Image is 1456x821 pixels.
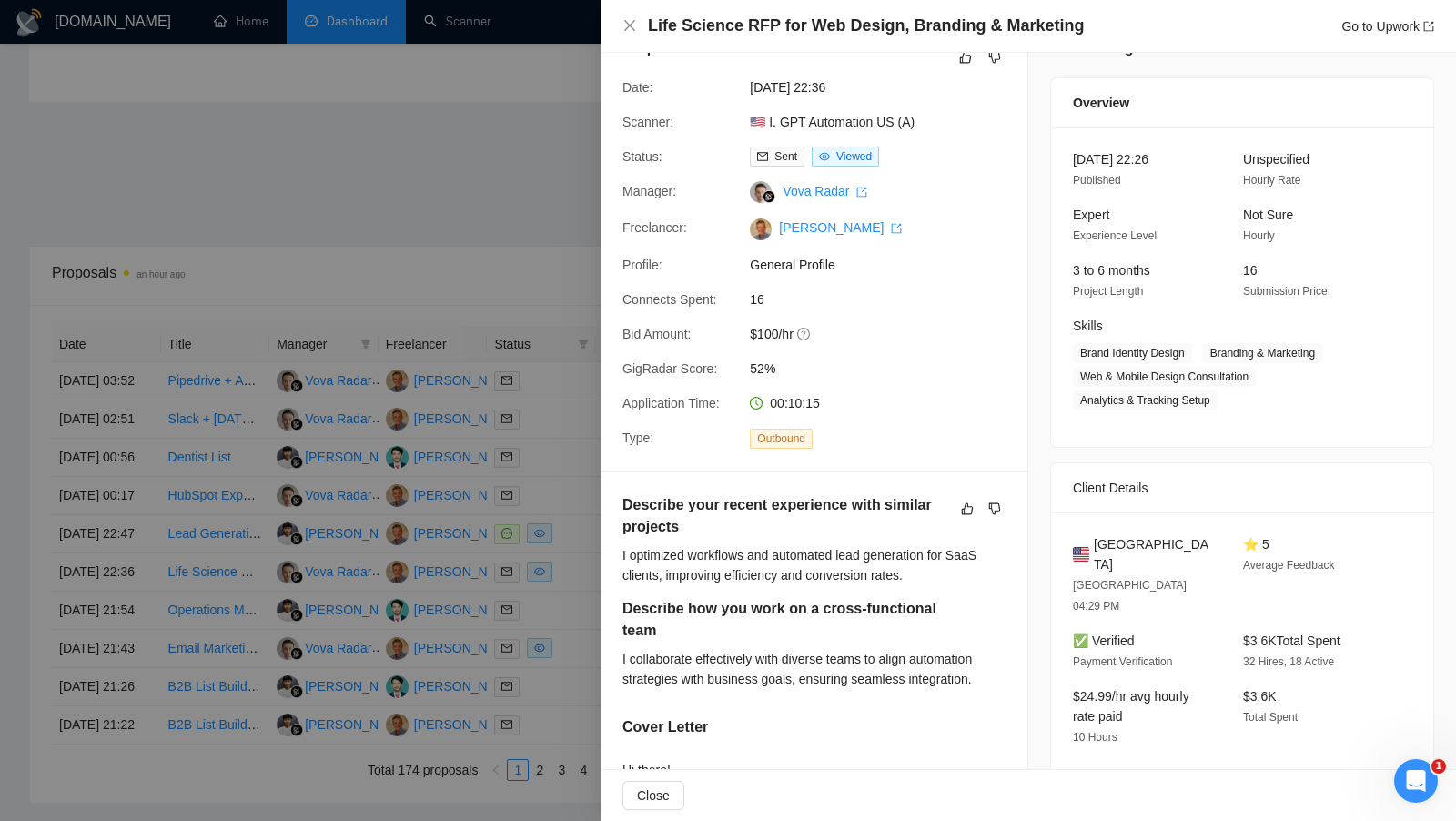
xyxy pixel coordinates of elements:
span: 10 Hours [1073,731,1117,744]
span: Outbound [750,429,813,449]
span: Branding & Marketing [1203,343,1322,363]
span: $3.6K Total Spent [1243,633,1340,648]
span: Analytics & Tracking Setup [1073,390,1218,410]
span: ✅ Verified [1073,633,1135,648]
span: Skills [1073,319,1103,333]
span: GigRadar Score: [622,361,717,376]
span: Web & Mobile Design Consultation [1073,367,1256,387]
span: $24.99/hr avg hourly rate paid [1073,689,1189,724]
span: 16 [1243,263,1258,278]
span: close [622,18,637,33]
img: gigradar-bm.png [763,190,775,203]
span: Close [637,786,670,806]
span: eye [819,151,830,162]
span: [DATE] 22:26 [1073,152,1148,167]
img: c1cg8UpLHf-UlWaObmzqfpQt24Xa_1Qu10C60FTMoMCyHQd4Wb8jLW7n6ET5gBWZPC [750,218,772,240]
span: [GEOGRAPHIC_DATA] 04:29 PM [1073,579,1187,613]
h5: Describe how you work on a cross-functional team [622,598,948,642]
span: 1 [1431,759,1446,774]
span: Submission Price [1243,285,1328,298]
span: Hourly Rate [1243,174,1300,187]
span: Total Spent [1243,711,1298,724]
span: Bid Amount: [622,327,692,341]
span: dislike [988,502,1001,516]
span: Sent [774,150,797,163]
span: 3 to 6 months [1073,263,1150,278]
div: I optimized workflows and automated lead generation for SaaS clients, improving efficiency and co... [622,545,1006,585]
button: Close [622,781,684,810]
span: 16 [750,289,1023,309]
span: like [959,50,972,65]
button: dislike [984,46,1006,68]
span: Published [1073,174,1121,187]
button: like [956,498,978,520]
span: Type: [622,431,653,445]
a: Go to Upworkexport [1341,19,1434,34]
button: Close [622,18,637,34]
span: mail [757,151,768,162]
span: Not Sure [1243,208,1293,222]
span: 52% [750,359,1023,379]
a: [PERSON_NAME] export [779,220,902,235]
span: Profile: [622,258,662,272]
img: 🇺🇸 [1073,544,1089,564]
span: Unspecified [1243,152,1309,167]
span: Connects Spent: [622,292,717,307]
span: Average Feedback [1243,559,1335,572]
span: 00:10:15 [770,396,820,410]
div: Client Details [1073,463,1411,512]
span: Experience Level [1073,229,1157,242]
span: ⭐ 5 [1243,537,1269,552]
span: export [891,223,902,234]
span: [GEOGRAPHIC_DATA] [1094,534,1214,574]
span: General Profile [750,255,1023,275]
span: Viewed [836,150,872,163]
span: question-circle [797,327,812,341]
span: [DATE] 22:36 [750,77,1023,97]
span: Project Length [1073,285,1143,298]
span: Scanner: [622,115,673,129]
span: export [856,187,867,198]
span: Overview [1073,93,1129,113]
button: dislike [984,498,1006,520]
span: $3.6K [1243,689,1277,704]
span: clock-circle [750,397,763,410]
span: dislike [988,50,1001,65]
h5: Describe your recent experience with similar projects [622,494,948,538]
a: Vova Radar export [783,184,867,198]
span: export [1423,21,1434,32]
a: 🇺🇸 I. GPT Automation US (A) [750,115,915,129]
span: Date: [622,80,652,95]
span: Manager: [622,184,676,198]
span: $100/hr [750,324,1023,344]
span: 32 Hires, 18 Active [1243,655,1334,668]
span: Expert [1073,208,1109,222]
span: Hourly [1243,229,1275,242]
span: Payment Verification [1073,655,1172,668]
iframe: Intercom live chat [1394,759,1438,803]
span: Brand Identity Design [1073,343,1192,363]
h4: Life Science RFP for Web Design, Branding & Marketing [648,15,1084,37]
span: Freelancer: [622,220,687,235]
h5: Cover Letter [622,716,708,738]
span: Application Time: [622,396,720,410]
span: like [961,502,974,516]
div: I collaborate effectively with diverse teams to align automation strategies with business goals, ... [622,649,1006,689]
span: Status: [622,149,662,164]
button: like [955,46,976,68]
